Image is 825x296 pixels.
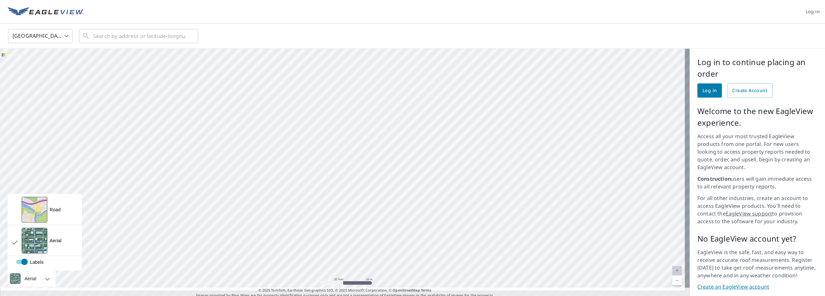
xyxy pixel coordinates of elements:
[697,56,817,80] p: Log in to continue placing an order
[8,271,56,287] div: Aerial
[8,27,73,45] div: [GEOGRAPHIC_DATA]
[726,210,772,217] a: EagleView support
[50,237,62,244] div: Aerial
[727,83,772,98] a: Create Account
[421,288,432,292] a: Terms
[806,8,820,16] span: Log in
[732,87,767,95] span: Create Account
[23,271,38,287] div: Aerial
[697,175,817,190] p: users will gain immediate access to all relevant property reports.
[697,175,731,182] strong: Construction
[8,259,94,265] label: Labels
[8,256,82,270] div: enabled
[697,233,817,244] p: No EagleView account yet?
[672,266,682,276] a: Current Level 20, Zoom In Disabled
[8,7,84,17] img: EV Logo
[672,276,682,285] a: Current Level 20, Zoom Out
[697,83,722,98] a: Log in
[697,132,817,171] p: Access all your most trusted EagleView products from one portal. For new users looking to access ...
[697,105,817,129] p: Welcome to the new EagleView experience.
[258,288,432,293] span: © 2025 TomTom, Earthstar Geographics SIO, © 2025 Microsoft Corporation, ©
[703,87,717,95] span: Log in
[8,194,82,271] div: View aerial and more...
[697,283,817,291] a: Create an EagleView account
[50,206,61,213] div: Road
[393,288,420,292] a: OpenStreetMap
[93,27,185,45] input: Search by address or latitude-longitude
[697,194,817,225] p: For all other industries, create an account to access EagleView products. You'll need to contact ...
[697,248,817,279] p: EagleView is the safe, fast, and easy way to receive accurate roof measurements. Register [DATE] ...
